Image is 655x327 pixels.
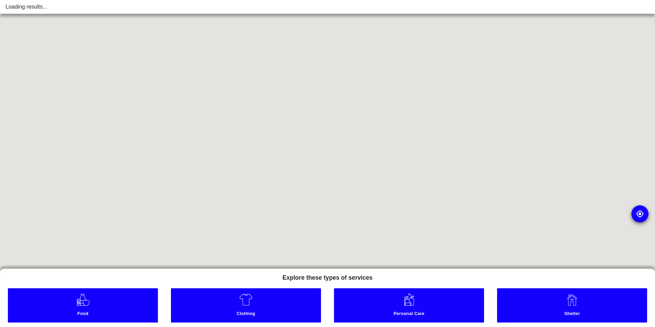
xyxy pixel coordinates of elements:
[239,293,253,306] img: Clothing
[336,311,482,318] small: Personal Care
[334,288,484,323] a: Personal Care
[171,288,321,323] a: Clothing
[173,311,319,318] small: Clothing
[636,210,644,218] img: go to my location
[497,288,647,323] a: Shelter
[10,311,156,318] small: Food
[565,293,579,306] img: Shelter
[277,269,378,284] h5: Explore these types of services
[8,288,158,323] a: Food
[76,293,90,306] img: Food
[499,311,645,318] small: Shelter
[5,3,650,11] div: Loading results...
[402,293,416,306] img: Personal Care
